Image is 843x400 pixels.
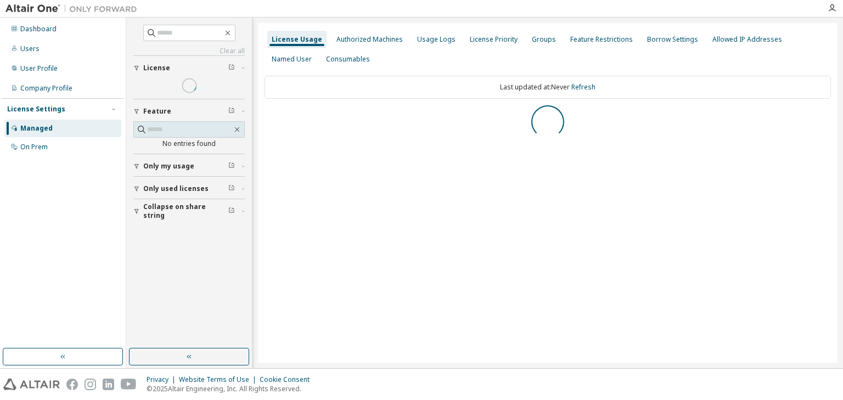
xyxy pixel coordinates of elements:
div: Groups [532,35,556,44]
span: Clear filter [228,107,235,116]
a: Clear all [133,47,245,55]
span: Collapse on share string [143,202,228,220]
img: facebook.svg [66,379,78,390]
img: linkedin.svg [103,379,114,390]
span: Only used licenses [143,184,209,193]
img: youtube.svg [121,379,137,390]
div: On Prem [20,143,48,151]
div: Cookie Consent [260,375,316,384]
span: Feature [143,107,171,116]
div: User Profile [20,64,58,73]
button: Feature [133,99,245,123]
p: © 2025 Altair Engineering, Inc. All Rights Reserved. [147,384,316,393]
div: Website Terms of Use [179,375,260,384]
div: Authorized Machines [336,35,403,44]
img: Altair One [5,3,143,14]
div: License Priority [470,35,518,44]
div: Allowed IP Addresses [712,35,782,44]
span: License [143,64,170,72]
div: Managed [20,124,53,133]
div: Borrow Settings [647,35,698,44]
span: Only my usage [143,162,194,171]
div: Privacy [147,375,179,384]
span: Clear filter [228,207,235,216]
button: License [133,56,245,80]
div: License Usage [272,35,322,44]
div: Consumables [326,55,370,64]
button: Only used licenses [133,177,245,201]
div: No entries found [133,139,245,148]
a: Refresh [571,82,595,92]
span: Clear filter [228,184,235,193]
span: Clear filter [228,64,235,72]
div: Feature Restrictions [570,35,633,44]
span: Clear filter [228,162,235,171]
div: Users [20,44,40,53]
div: License Settings [7,105,65,114]
div: Dashboard [20,25,57,33]
div: Named User [272,55,312,64]
button: Collapse on share string [133,199,245,223]
div: Company Profile [20,84,72,93]
img: instagram.svg [85,379,96,390]
button: Only my usage [133,154,245,178]
div: Usage Logs [417,35,456,44]
img: altair_logo.svg [3,379,60,390]
div: Last updated at: Never [265,76,831,99]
